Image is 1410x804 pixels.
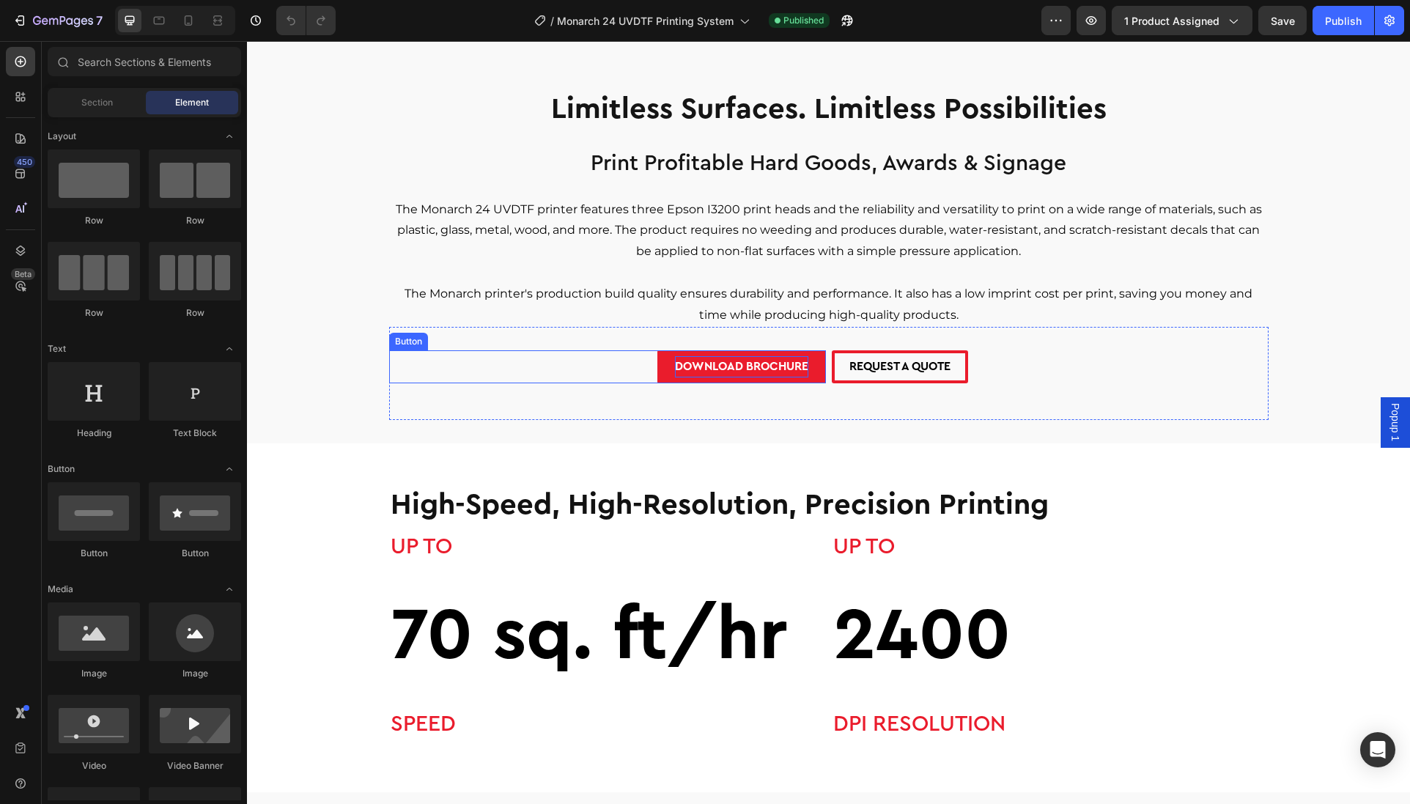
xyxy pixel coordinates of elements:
h2: High-Speed, High-Resolution, Precision Printing [142,443,1022,484]
div: Button [145,294,178,307]
p: REQUEST A QUOTE [602,315,704,336]
div: Video Banner [149,759,241,772]
div: Beta [11,268,35,280]
div: Button [48,547,140,560]
span: The Monarch printer's production build quality ensures durability and performance. It also has a ... [158,246,1005,281]
div: Undo/Redo [276,6,336,35]
p: 7 [96,12,103,29]
p: 2400 [586,528,1020,660]
span: Toggle open [218,125,241,148]
div: Row [48,306,140,320]
div: Image [149,667,241,680]
p: UP TO [586,486,1020,525]
button: Publish [1313,6,1374,35]
span: Toggle open [218,578,241,601]
span: The Monarch 24 UVDTF printer features three Epson I3200 print heads and the reliability and versa... [149,161,1015,218]
div: Open Intercom Messenger [1360,732,1395,767]
div: Text Block [149,427,241,440]
span: Published [783,14,824,27]
span: Toggle open [218,457,241,481]
span: Layout [48,130,76,143]
div: 450 [14,156,35,168]
p: UP TO [144,486,577,525]
div: Button [149,547,241,560]
span: Section [81,96,113,109]
div: Row [48,214,140,227]
span: Toggle open [218,337,241,361]
h2: Print Profitable Hard Goods, Awards & Signage [142,107,1022,139]
div: Heading [48,427,140,440]
a: REQUEST A QUOTE [585,309,721,342]
span: Text [48,342,66,355]
span: 1 product assigned [1124,13,1219,29]
span: Button [48,462,75,476]
iframe: Design area [247,41,1410,804]
span: Monarch 24 UVDTF Printing System [557,13,734,29]
p: DPI RESOLUTION [586,663,1020,703]
button: 1 product assigned [1112,6,1252,35]
p: DOWNLOAD BROCHURE [428,315,561,336]
span: Media [48,583,73,596]
span: Element [175,96,209,109]
div: Video [48,759,140,772]
span: Popup 1 [1141,362,1156,400]
button: 7 [6,6,109,35]
p: SPEED [144,663,577,703]
input: Search Sections & Elements [48,47,241,76]
button: Save [1258,6,1307,35]
h2: Limitless Surfaces. Limitless Possibilities [142,48,1022,89]
p: 70 sq. ft/hr [144,528,577,660]
div: Row [149,306,241,320]
div: Row [149,214,241,227]
span: / [550,13,554,29]
div: Image [48,667,140,680]
div: Publish [1325,13,1362,29]
a: DOWNLOAD BROCHURE [410,309,579,342]
span: Save [1271,15,1295,27]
